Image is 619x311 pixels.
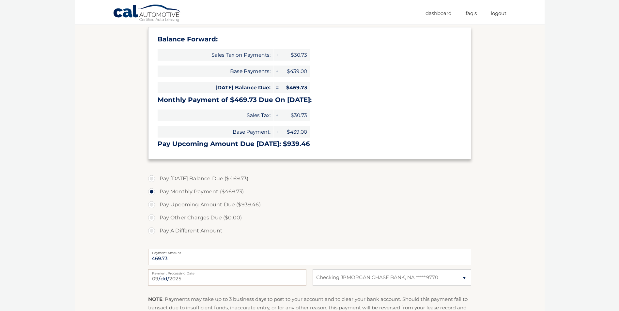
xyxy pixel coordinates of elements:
span: $439.00 [280,126,310,138]
span: = [273,82,280,93]
label: Pay Monthly Payment ($469.73) [148,185,471,198]
span: Base Payment: [158,126,273,138]
span: Sales Tax on Payments: [158,49,273,61]
label: Pay Other Charges Due ($0.00) [148,211,471,224]
a: Cal Automotive [113,4,181,23]
span: + [273,126,280,138]
a: Logout [491,8,506,19]
a: Dashboard [426,8,452,19]
h3: Balance Forward: [158,35,462,43]
label: Payment Processing Date [148,269,306,274]
span: $439.00 [280,66,310,77]
span: + [273,110,280,121]
span: $30.73 [280,49,310,61]
span: [DATE] Balance Due: [158,82,273,93]
a: FAQ's [466,8,477,19]
span: + [273,49,280,61]
span: Base Payments: [158,66,273,77]
span: $30.73 [280,110,310,121]
input: Payment Amount [148,249,471,265]
span: $469.73 [280,82,310,93]
h3: Pay Upcoming Amount Due [DATE]: $939.46 [158,140,462,148]
span: + [273,66,280,77]
label: Payment Amount [148,249,471,254]
input: Payment Date [148,269,306,286]
span: Sales Tax: [158,110,273,121]
strong: NOTE [148,296,162,302]
h3: Monthly Payment of $469.73 Due On [DATE]: [158,96,462,104]
label: Pay Upcoming Amount Due ($939.46) [148,198,471,211]
label: Pay A Different Amount [148,224,471,237]
label: Pay [DATE] Balance Due ($469.73) [148,172,471,185]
